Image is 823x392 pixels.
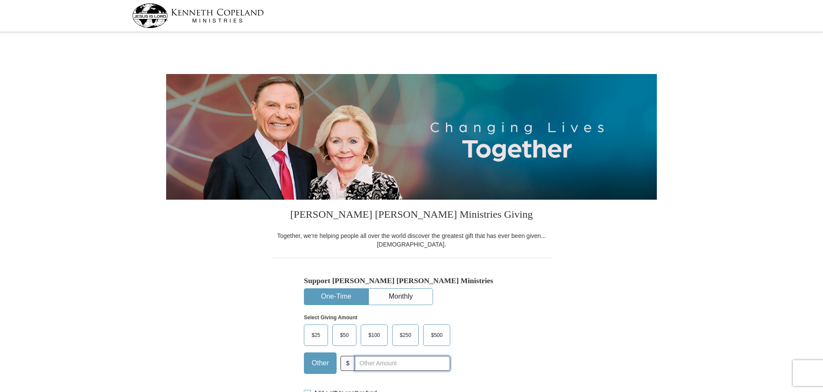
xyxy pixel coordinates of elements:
[336,329,353,342] span: $50
[427,329,447,342] span: $500
[132,3,264,28] img: kcm-header-logo.svg
[304,315,357,321] strong: Select Giving Amount
[307,357,333,370] span: Other
[355,356,450,371] input: Other Amount
[272,231,551,249] div: Together, we're helping people all over the world discover the greatest gift that has ever been g...
[396,329,416,342] span: $250
[304,289,368,305] button: One-Time
[364,329,384,342] span: $100
[272,200,551,231] h3: [PERSON_NAME] [PERSON_NAME] Ministries Giving
[304,276,519,285] h5: Support [PERSON_NAME] [PERSON_NAME] Ministries
[369,289,433,305] button: Monthly
[307,329,325,342] span: $25
[340,356,355,371] span: $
